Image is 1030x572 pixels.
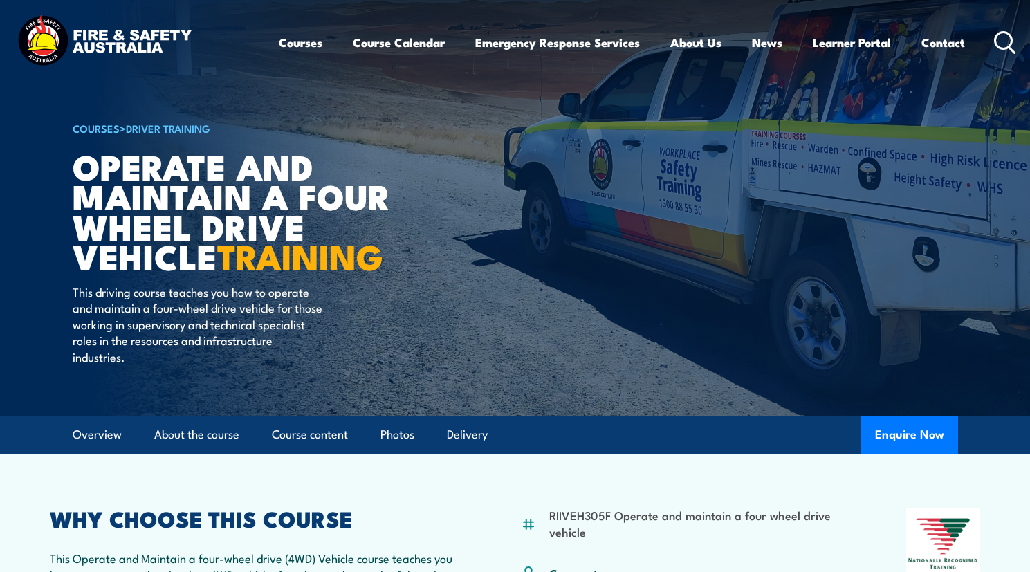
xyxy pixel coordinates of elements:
a: Contact [921,24,965,61]
button: Enquire Now [861,416,958,454]
a: Course content [272,416,348,453]
a: About Us [670,24,721,61]
h2: WHY CHOOSE THIS COURSE [50,508,454,528]
a: Emergency Response Services [475,24,640,61]
p: This driving course teaches you how to operate and maintain a four-wheel drive vehicle for those ... [73,284,325,365]
strong: TRAINING [217,229,383,282]
a: Photos [380,416,414,453]
a: Overview [73,416,122,453]
a: About the course [154,416,239,453]
li: RIIVEH305F Operate and maintain a four wheel drive vehicle [549,507,839,539]
a: Courses [279,24,322,61]
a: COURSES [73,120,120,136]
a: Driver Training [126,120,210,136]
a: Learner Portal [813,24,891,61]
h1: Operate and Maintain a Four Wheel Drive Vehicle [73,151,414,270]
a: Course Calendar [353,24,445,61]
a: Delivery [447,416,488,453]
a: News [752,24,782,61]
h6: > [73,120,414,136]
